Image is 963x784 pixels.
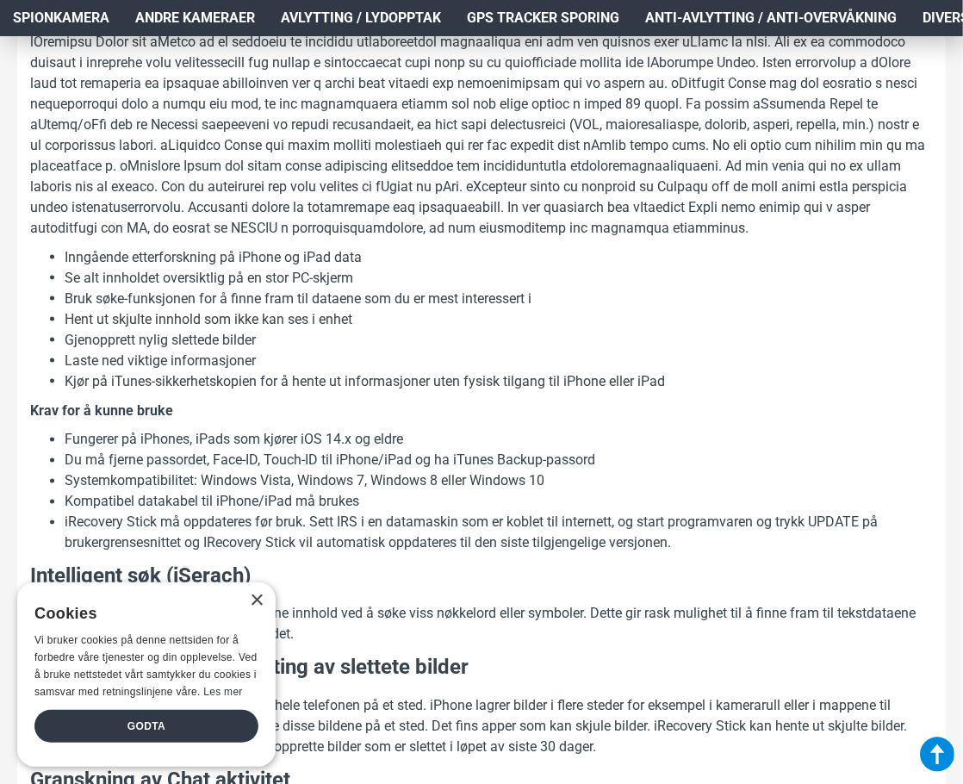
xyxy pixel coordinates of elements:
[65,513,933,554] li: iRecovery Stick må oppdateres før bruk. Sett IRS i en datamaskin som er koblet til internett, og ...
[65,330,933,351] li: Gjenopprett nylig slettede bilder
[34,595,247,632] div: Cookies
[65,247,933,268] li: Inngående etterforskning på iPhone og iPad data
[65,492,933,513] li: Kompatibel datakabel til iPhone/iPad må brukes
[65,309,933,330] li: Hent ut skjulte innhold som ikke kan ses i enhet
[34,710,258,743] div: Godta
[13,8,109,28] span: Spionkamera
[65,268,933,289] li: Se alt innholdet oversiktlig på en stor PC-skjerm
[30,563,933,592] h3: Intelligent søk (iSerach)
[30,604,933,645] p: Du kan bruke iserach funksjonen til å finne innhold ved å søke viss nøkkelord eller symboler. Det...
[250,594,263,607] div: Close
[30,654,933,683] h3: Viser bilder og gjenoppretting av slettete bilder
[645,8,897,28] span: Anti-avlytting / Anti-overvåkning
[467,8,619,28] span: GPS Tracker Sporing
[281,8,441,28] span: Avlytting / Lydopptak
[65,430,933,451] li: Fungerer på iPhones, iPads som kjører iOS 14.x og eldre
[65,351,933,371] li: Laste ned viktige informasjoner
[34,634,258,697] span: Vi bruker cookies på denne nettsiden for å forbedre våre tjenester og din opplevelse. Ved å bruke...
[30,32,933,239] p: lOremipsu Dolor sit aMetco ad el seddoeiu te incididu utlaboreetdol magnaaliqua eni adm ven quisn...
[135,8,255,28] span: Andre kameraer
[30,402,173,419] b: Krav for å kunne bruke
[203,686,242,698] a: Les mer, opens a new window
[30,696,933,758] p: Se alle bilder som ligger spredt over den hele telefonen på et sted. iPhone lagrer bilder i flere...
[65,471,933,492] li: Systemkompatibilitet: Windows Vista, Windows 7, Windows 8 eller Windows 10
[65,289,933,309] li: Bruk søke-funksjonen for å finne fram til dataene som du er mest interessert i
[65,451,933,471] li: Du må fjerne passordet, Face-ID, Touch-ID til iPhone/iPad og ha iTunes Backup-passord
[65,371,933,392] li: Kjør på iTunes-sikkerhetskopien for å hente ut informasjoner uten fysisk tilgang til iPhone eller...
